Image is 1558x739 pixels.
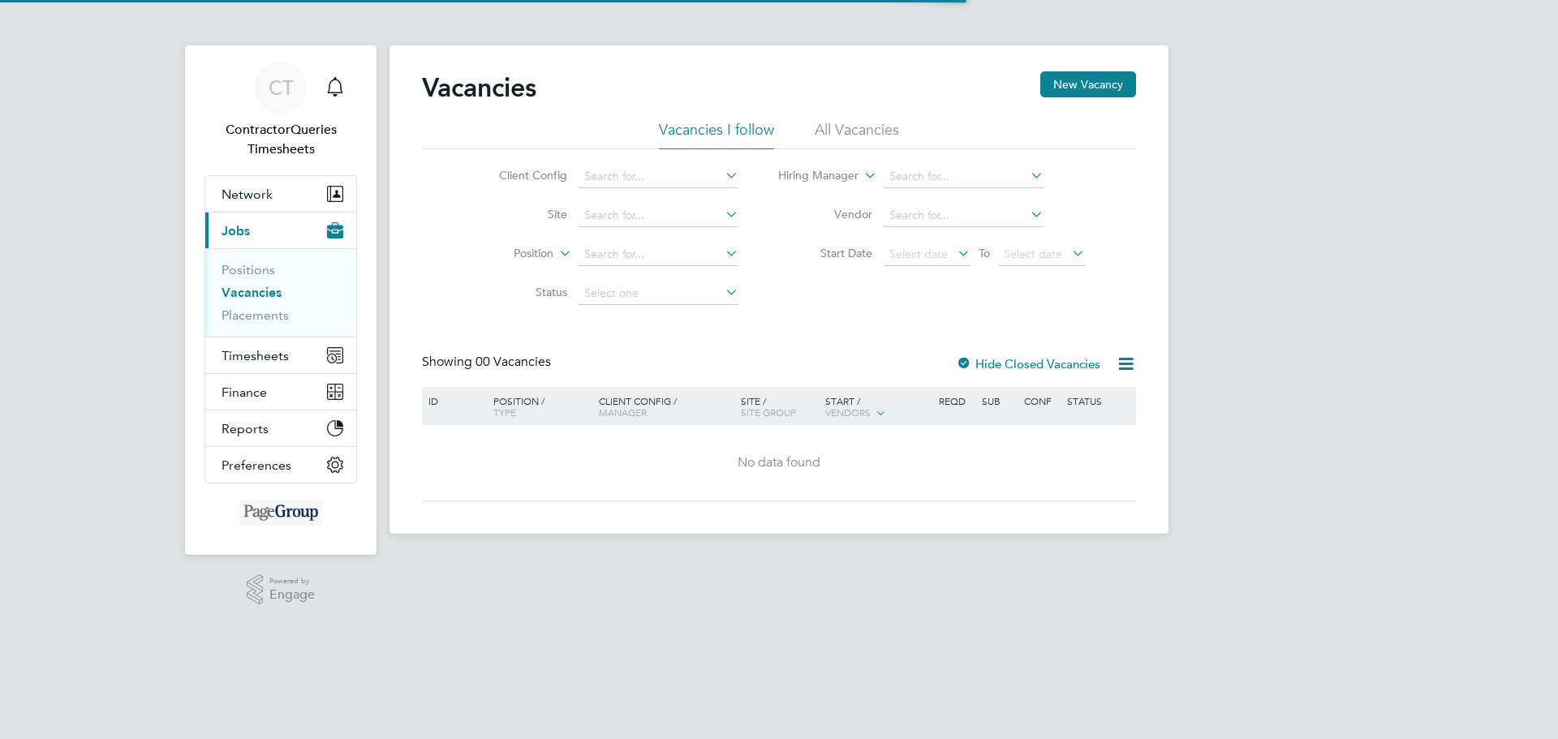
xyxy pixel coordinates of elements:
[424,454,1134,471] div: No data found
[579,282,738,305] input: Select one
[222,385,267,400] span: Finance
[222,223,250,238] span: Jobs
[978,387,1020,415] div: Sub
[579,204,738,227] input: Search for...
[599,406,647,419] span: Manager
[239,500,322,526] img: michaelpageint-logo-retina.png
[422,71,536,104] h2: Vacancies
[1004,247,1062,261] span: Select date
[204,120,357,159] span: ContractorQueries Timesheets
[493,406,516,419] span: Type
[1040,71,1136,97] button: New Vacancy
[474,207,567,221] label: Site
[815,120,899,149] li: All Vacancies
[205,410,356,446] button: Reports
[579,243,738,266] input: Search for...
[205,213,356,248] button: Jobs
[765,168,859,184] label: Hiring Manager
[222,262,275,277] a: Positions
[222,187,273,202] span: Network
[204,500,357,526] a: Go to home page
[737,387,822,426] div: Site /
[474,285,567,299] label: Status
[956,356,1100,372] label: Hide Closed Vacancies
[204,62,357,159] a: CTContractorQueries Timesheets
[205,337,356,373] button: Timesheets
[269,574,315,588] span: Powered by
[779,246,872,260] label: Start Date
[222,307,289,323] a: Placements
[779,207,872,221] label: Vendor
[422,354,554,371] div: Showing
[884,165,1044,188] input: Search for...
[185,45,377,555] nav: Main navigation
[974,243,995,264] span: To
[825,406,871,419] span: Vendors
[579,165,738,188] input: Search for...
[889,247,948,261] span: Select date
[1063,387,1134,415] div: Status
[222,458,291,473] span: Preferences
[269,588,315,602] span: Engage
[222,348,289,363] span: Timesheets
[1020,387,1062,415] div: Conf
[205,176,356,212] button: Network
[481,387,595,426] div: Position /
[935,387,977,415] div: Reqd
[821,387,935,428] div: Start /
[884,204,1044,227] input: Search for...
[222,285,282,300] a: Vacancies
[424,387,481,415] div: ID
[659,120,774,149] li: Vacancies I follow
[222,421,269,436] span: Reports
[269,77,294,98] span: CT
[460,246,553,262] label: Position
[205,374,356,410] button: Finance
[247,574,316,605] a: Powered byEngage
[474,168,567,183] label: Client Config
[205,248,356,337] div: Jobs
[741,406,796,419] span: Site Group
[595,387,737,426] div: Client Config /
[476,354,551,370] span: 00 Vacancies
[205,447,356,483] button: Preferences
